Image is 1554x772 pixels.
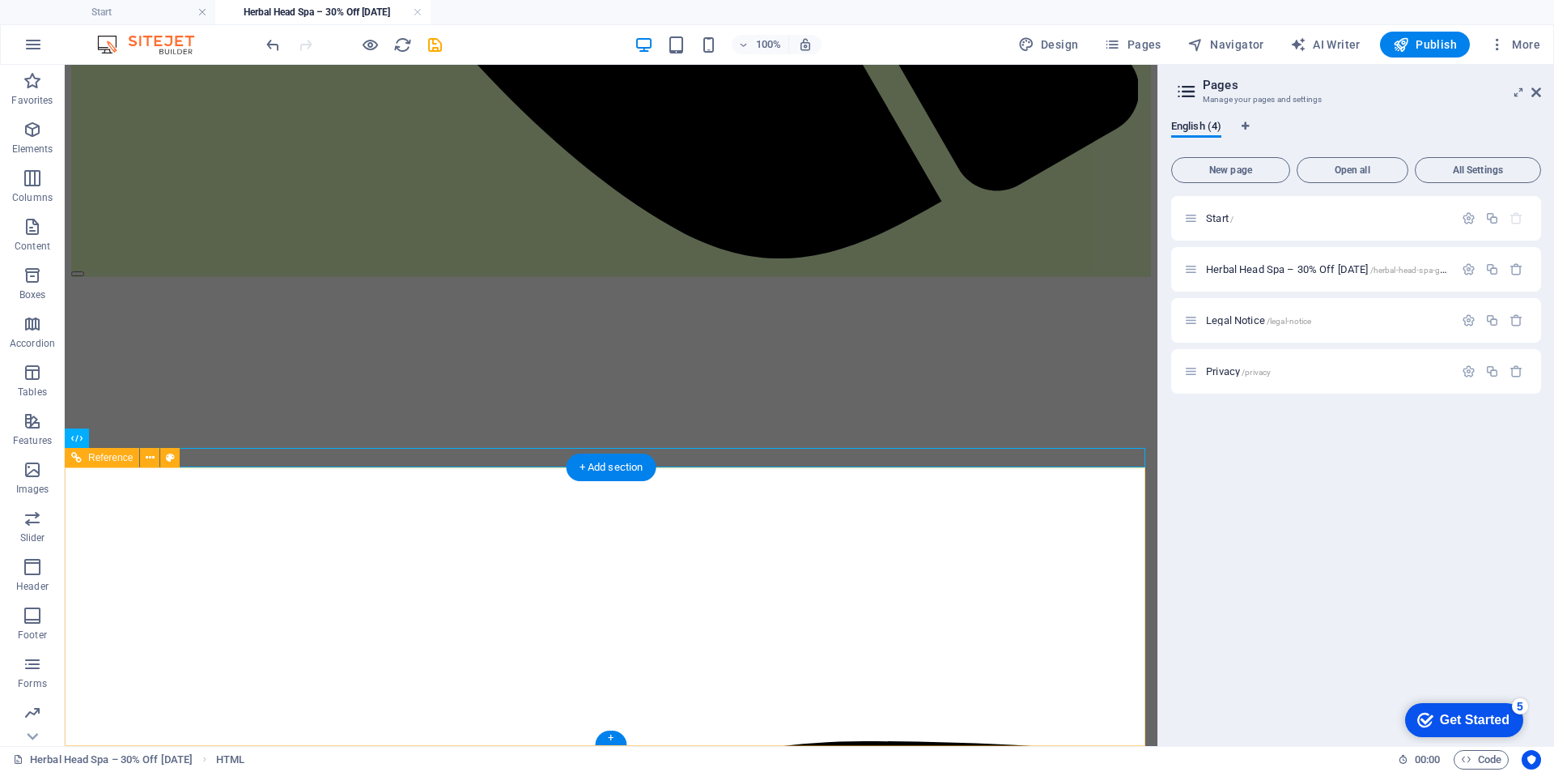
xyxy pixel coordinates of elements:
[1489,36,1540,53] span: More
[1284,32,1367,58] button: AI Writer
[798,37,813,52] i: On resize automatically adjust zoom level to fit chosen device.
[1522,750,1541,770] button: Usercentrics
[216,750,244,770] nav: breadcrumb
[1485,211,1499,225] div: Duplicate
[1187,36,1264,53] span: Navigator
[756,35,782,54] h6: 100%
[18,677,47,690] p: Forms
[1426,753,1429,766] span: :
[1462,365,1475,378] div: Settings
[1393,36,1457,53] span: Publish
[16,580,49,593] p: Header
[18,629,47,642] p: Footer
[215,3,431,21] h4: Herbal Head Spa – 30% Off [DATE]
[426,36,444,54] i: Save (Ctrl+S)
[1483,32,1547,58] button: More
[1171,157,1290,183] button: New page
[1203,78,1541,92] h2: Pages
[1206,212,1233,224] span: Click to open page
[1290,36,1361,53] span: AI Writer
[1509,211,1523,225] div: The startpage cannot be deleted
[1509,313,1523,327] div: Remove
[1171,120,1541,151] div: Language Tabs
[595,731,626,745] div: +
[1462,262,1475,276] div: Settings
[1206,365,1271,377] span: Privacy
[1201,315,1454,326] div: Legal Notice/legal-notice
[12,143,53,156] p: Elements
[1012,32,1085,58] button: Design
[264,36,282,54] i: Undo: Change HTML (Ctrl+Z)
[1415,750,1440,770] span: 00 00
[10,726,54,739] p: Marketing
[1201,213,1454,224] div: Start/
[13,750,193,770] a: Click to cancel selection. Double-click to open Pages
[1012,32,1085,58] div: Design (Ctrl+Alt+Y)
[1304,165,1401,175] span: Open all
[15,240,50,253] p: Content
[1203,92,1509,107] h3: Manage your pages and settings
[1370,266,1484,275] span: /herbal-head-spa-garden-grove
[732,35,789,54] button: 100%
[1201,366,1454,377] div: Privacy/privacy
[1415,157,1541,183] button: All Settings
[1454,750,1509,770] button: Code
[1242,368,1271,377] span: /privacy
[216,750,244,770] span: Click to select. Double-click to edit
[93,35,214,54] img: Editor Logo
[1178,165,1283,175] span: New page
[1098,32,1167,58] button: Pages
[1462,313,1475,327] div: Settings
[1104,36,1161,53] span: Pages
[1485,262,1499,276] div: Duplicate
[1461,750,1501,770] span: Code
[1267,317,1312,326] span: /legal-notice
[48,18,117,32] div: Get Started
[88,453,133,463] span: Reference
[1509,262,1523,276] div: Remove
[1206,314,1311,326] span: Legal Notice
[1206,263,1484,275] span: Herbal Head Spa – 30% Off [DATE]
[1230,215,1233,224] span: /
[393,35,412,54] button: reload
[360,35,380,54] button: Click here to leave preview mode and continue editing
[13,434,52,447] p: Features
[1398,750,1441,770] h6: Session time
[1171,117,1221,139] span: English (4)
[19,288,46,301] p: Boxes
[13,8,131,42] div: Get Started 5 items remaining, 0% complete
[1509,365,1523,378] div: Remove
[20,531,45,544] p: Slider
[10,337,55,350] p: Accordion
[1181,32,1271,58] button: Navigator
[1485,365,1499,378] div: Duplicate
[567,454,656,481] div: + Add section
[425,35,444,54] button: save
[120,3,136,19] div: 5
[18,386,47,399] p: Tables
[393,36,412,54] i: Reload page
[1422,165,1534,175] span: All Settings
[263,35,282,54] button: undo
[16,483,49,496] p: Images
[12,191,53,204] p: Columns
[1297,157,1408,183] button: Open all
[1201,264,1454,275] div: Herbal Head Spa – 30% Off [DATE]/herbal-head-spa-garden-grove
[1462,211,1475,225] div: Settings
[1380,32,1470,58] button: Publish
[1018,36,1079,53] span: Design
[11,94,53,107] p: Favorites
[1485,313,1499,327] div: Duplicate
